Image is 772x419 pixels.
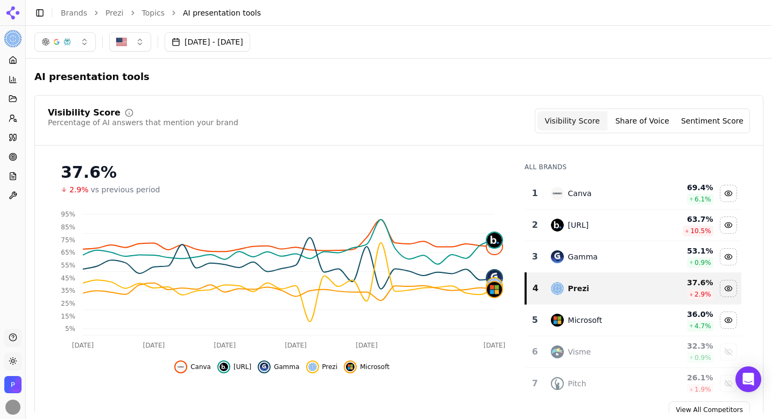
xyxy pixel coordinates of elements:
button: Hide canva data [720,185,737,202]
span: AI presentation tools [183,8,261,18]
tspan: [DATE] [143,342,165,349]
button: Hide prezi data [306,360,338,373]
div: 69.4 % [658,182,713,193]
img: prezi [308,363,317,371]
button: Hide prezi data [720,280,737,297]
span: 2.9 % [695,290,711,299]
button: Share of Voice [607,111,677,131]
button: Show pitch data [720,375,737,392]
button: Show visme data [720,343,737,360]
span: Canva [190,363,211,371]
div: 37.6 % [658,277,713,288]
button: Hide beautiful.ai data [217,360,251,373]
tr: 6vismeVisme32.3%0.9%Show visme data [526,336,741,368]
tr: 2beautiful.ai[URL]63.7%10.5%Hide beautiful.ai data [526,209,741,241]
img: beautiful.ai [551,219,564,232]
tspan: [DATE] [356,342,378,349]
div: 6 [530,345,540,358]
img: United States [116,37,127,47]
tspan: [DATE] [484,342,506,349]
img: gamma [551,250,564,263]
button: [DATE] - [DATE] [165,32,250,52]
tspan: 15% [61,313,75,320]
img: gamma [487,270,502,285]
tr: 7pitchPitch26.1%1.9%Show pitch data [526,368,741,400]
div: 63.7 % [658,214,713,225]
div: Prezi [568,283,590,294]
img: prezi [487,278,502,293]
span: vs previous period [91,184,160,195]
div: 32.3 % [658,341,713,351]
div: Microsoft [568,315,603,326]
tspan: 95% [61,211,75,218]
img: Prezi [4,30,22,47]
span: Gamma [274,363,299,371]
button: Hide beautiful.ai data [720,216,737,234]
div: 2 [530,219,540,232]
div: Pitch [568,378,586,389]
span: 1.9 % [695,385,711,394]
img: Prezi [4,376,22,393]
div: 3 [530,250,540,263]
tr: 3gammaGamma53.1%0.9%Hide gamma data [526,241,741,273]
tr: 1canvaCanva69.4%6.1%Hide canva data [526,178,741,209]
div: Gamma [568,251,598,262]
a: Prezi [105,8,124,18]
img: beautiful.ai [219,363,228,371]
img: canva [551,187,564,200]
span: Microsoft [360,363,389,371]
span: 0.9 % [695,258,711,267]
img: gamma [260,363,268,371]
img: Terry Moore [5,400,20,415]
tspan: 85% [61,223,75,231]
a: View All Competitors [669,401,750,418]
img: canva [176,363,185,371]
span: 0.9 % [695,353,711,362]
div: 1 [530,187,540,200]
a: Topics [142,8,165,18]
button: Hide gamma data [258,360,299,373]
div: All Brands [525,163,741,171]
img: microsoft [487,282,502,297]
tspan: [DATE] [285,342,307,349]
div: 4 [531,282,540,295]
button: Sentiment Score [677,111,747,131]
tspan: 35% [61,287,75,294]
tspan: [DATE] [72,342,94,349]
button: Visibility Score [537,111,607,131]
button: Open user button [5,400,20,415]
img: pitch [551,377,564,390]
span: AI presentation tools [34,69,150,84]
img: visme [551,345,564,358]
div: Canva [568,188,592,199]
div: 53.1 % [658,245,713,256]
button: Hide microsoft data [720,312,737,329]
nav: breadcrumb [61,8,742,18]
tspan: 45% [61,274,75,282]
div: Percentage of AI answers that mention your brand [48,117,238,128]
span: 6.1 % [695,195,711,204]
button: Hide canva data [174,360,211,373]
tspan: 75% [61,236,75,244]
span: 2.9% [69,184,89,195]
span: Prezi [322,363,338,371]
div: [URL] [568,220,589,230]
tspan: 25% [61,300,75,307]
div: 26.1 % [658,372,713,383]
span: [URL] [233,363,251,371]
div: 5 [530,314,540,327]
img: microsoft [551,314,564,327]
div: Visme [568,346,591,357]
div: 36.0 % [658,309,713,320]
button: Hide microsoft data [344,360,389,373]
tr: 4preziPrezi37.6%2.9%Hide prezi data [526,273,741,305]
tspan: 65% [61,249,75,256]
img: microsoft [346,363,355,371]
button: Open organization switcher [4,376,22,393]
span: AI presentation tools [34,67,169,86]
span: 10.5 % [690,227,711,235]
img: beautiful.ai [487,233,502,248]
img: prezi [551,282,564,295]
button: Hide gamma data [720,248,737,265]
div: 37.6% [61,163,503,182]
